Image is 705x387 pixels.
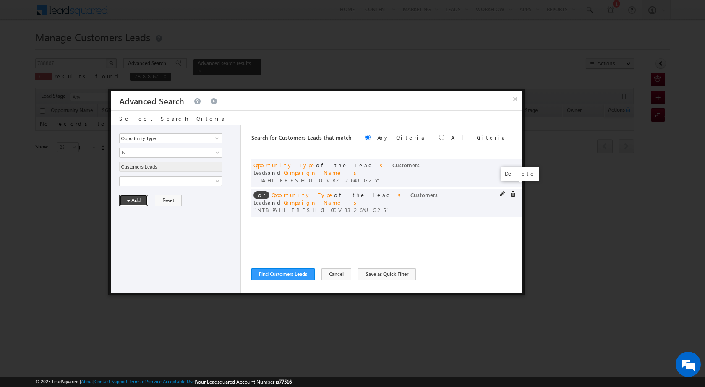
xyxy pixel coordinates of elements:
[155,195,182,206] button: Reset
[119,148,222,158] a: Is
[358,268,416,280] button: Save as Quick Filter
[251,268,315,280] button: Find Customers Leads
[349,169,360,176] span: is
[35,378,292,386] span: © 2025 LeadSquared | | | | |
[129,379,162,384] a: Terms of Service
[163,379,195,384] a: Acceptable Use
[14,44,35,55] img: d_60004797649_company_0_60004797649
[253,161,316,169] span: Opportunity Type
[279,379,292,385] span: 77516
[211,134,221,143] a: Show All Items
[119,133,222,143] input: Type to Search
[251,134,352,141] span: Search for Customers Leads that match
[377,134,426,141] label: Any Criteria
[284,199,342,206] span: Campaign Name
[196,379,292,385] span: Your Leadsquared Account Number is
[451,134,506,141] label: All Criteria
[253,206,389,213] span: NTB_PA_HL_FRESH_CL_CC_VB3_26AUG25
[253,177,381,184] span: _PA_HL_FRESH_CL_CC_VB2_26AUG25
[393,191,404,198] span: is
[119,91,184,110] h3: Advanced Search
[119,115,226,122] span: Select Search Criteria
[44,44,141,55] div: Chat with us now
[272,191,334,198] span: Opportunity Type
[94,379,128,384] a: Contact Support
[349,199,360,206] span: is
[119,195,148,206] button: + Add
[501,167,539,181] div: Delete
[375,161,386,169] span: is
[114,258,152,270] em: Start Chat
[119,162,222,172] input: Type to Search
[11,78,153,251] textarea: Type your message and hit 'Enter'
[321,268,351,280] button: Cancel
[284,169,342,176] span: Campaign Name
[253,191,438,206] span: Customers Leads
[81,379,93,384] a: About
[253,191,269,199] span: or
[253,161,420,184] span: of the Lead and
[253,191,438,213] span: of the Lead and
[509,91,522,106] button: ×
[138,4,158,24] div: Minimize live chat window
[253,161,420,176] span: Customers Leads
[120,149,211,156] span: Is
